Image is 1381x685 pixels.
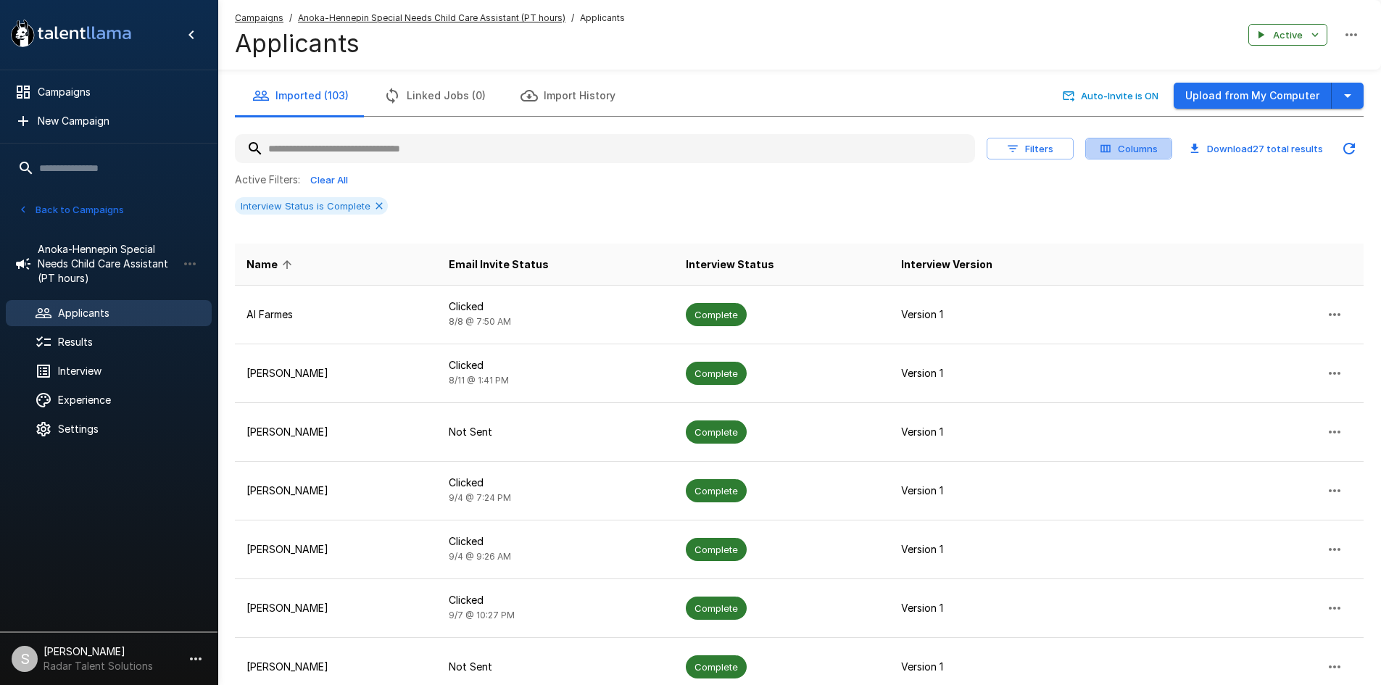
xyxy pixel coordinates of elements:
[289,11,292,25] span: /
[449,492,511,503] span: 9/4 @ 7:24 PM
[1335,134,1364,163] button: Updated Today - 8:47 AM
[246,542,426,557] p: [PERSON_NAME]
[1184,138,1329,160] button: Download27 total results
[686,543,747,557] span: Complete
[1060,85,1162,107] button: Auto-Invite is ON
[571,11,574,25] span: /
[449,256,549,273] span: Email Invite Status
[449,299,663,314] p: Clicked
[449,593,663,607] p: Clicked
[298,12,565,23] u: Anoka-Hennepin Special Needs Child Care Assistant (PT hours)
[686,425,747,439] span: Complete
[246,601,426,615] p: [PERSON_NAME]
[449,316,511,327] span: 8/8 @ 7:50 AM
[901,660,1098,674] p: Version 1
[686,308,747,322] span: Complete
[580,11,625,25] span: Applicants
[306,169,352,191] button: Clear All
[235,200,376,212] span: Interview Status is Complete
[901,425,1098,439] p: Version 1
[686,660,747,674] span: Complete
[987,138,1074,160] button: Filters
[449,476,663,490] p: Clicked
[901,542,1098,557] p: Version 1
[686,602,747,615] span: Complete
[686,256,774,273] span: Interview Status
[246,366,426,381] p: [PERSON_NAME]
[449,534,663,549] p: Clicked
[901,366,1098,381] p: Version 1
[235,75,366,116] button: Imported (103)
[449,551,511,562] span: 9/4 @ 9:26 AM
[235,28,625,59] h4: Applicants
[235,173,300,187] p: Active Filters:
[901,601,1098,615] p: Version 1
[246,483,426,498] p: [PERSON_NAME]
[686,367,747,381] span: Complete
[235,12,283,23] u: Campaigns
[235,197,388,215] div: Interview Status is Complete
[449,610,515,620] span: 9/7 @ 10:27 PM
[901,307,1098,322] p: Version 1
[1174,83,1332,109] button: Upload from My Computer
[901,256,992,273] span: Interview Version
[366,75,503,116] button: Linked Jobs (0)
[246,425,426,439] p: [PERSON_NAME]
[449,660,663,674] p: Not Sent
[901,483,1098,498] p: Version 1
[246,256,296,273] span: Name
[449,425,663,439] p: Not Sent
[1085,138,1172,160] button: Columns
[503,75,633,116] button: Import History
[246,660,426,674] p: [PERSON_NAME]
[449,375,509,386] span: 8/11 @ 1:41 PM
[686,484,747,498] span: Complete
[449,358,663,373] p: Clicked
[246,307,426,322] p: Al Farmes
[1248,24,1327,46] button: Active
